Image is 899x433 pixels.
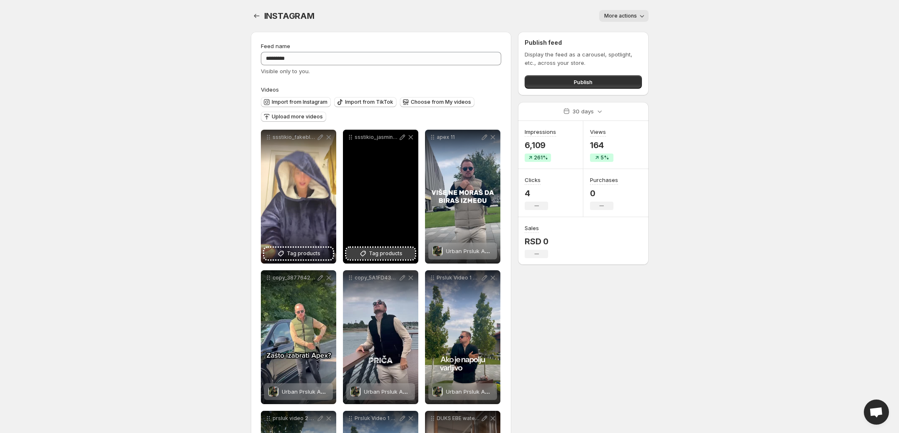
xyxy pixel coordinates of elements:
[346,248,415,259] button: Tag products
[525,236,549,246] p: RSD 0
[261,130,336,264] div: ssstikio_fakeblonde20_1760350893092Tag products
[446,248,495,254] span: Urban Prsluk Apex
[437,134,480,141] p: apex 11
[572,107,594,115] p: 30 days
[261,43,290,49] span: Feed name
[351,387,360,397] img: Urban Prsluk Apex
[604,13,637,19] span: More actions
[425,270,500,404] div: Prsluk Video 1 KREM PRSLUK 2Urban Prsluk ApexUrban Prsluk Apex
[425,130,500,264] div: apex 11Urban Prsluk ApexUrban Prsluk Apex
[355,274,398,281] p: copy_5A1FD436-546F-48D4-A532-F774E45D7146
[525,140,556,150] p: 6,109
[345,99,393,105] span: Import from TikTok
[437,415,480,422] p: DUKS EBE watermark
[264,11,314,21] span: INSTAGRAM
[400,97,474,107] button: Choose from My videos
[261,270,336,404] div: copy_38776425-EC7A-4218-ACE8-0E51DB96A156 1Urban Prsluk ApexUrban Prsluk Apex
[525,176,541,184] h3: Clicks
[273,274,316,281] p: copy_38776425-EC7A-4218-ACE8-0E51DB96A156 1
[287,249,320,258] span: Tag products
[590,176,618,184] h3: Purchases
[261,86,279,93] span: Videos
[343,130,418,264] div: ssstikio_jasminewilson33_1760350868584Tag products
[534,154,548,161] span: 261%
[590,128,606,136] h3: Views
[269,387,278,397] img: Urban Prsluk Apex
[364,388,412,395] span: Urban Prsluk Apex
[273,415,316,422] p: prsluk video 2 Crni zeleni 1
[272,113,323,120] span: Upload more videos
[264,248,333,259] button: Tag products
[437,274,480,281] p: Prsluk Video 1 KREM PRSLUK 2
[369,249,402,258] span: Tag products
[446,388,495,395] span: Urban Prsluk Apex
[411,99,471,105] span: Choose from My videos
[433,387,442,397] img: Urban Prsluk Apex
[525,38,641,47] h2: Publish feed
[864,400,889,425] div: Open chat
[261,112,326,122] button: Upload more videos
[261,97,331,107] button: Import from Instagram
[343,270,418,404] div: copy_5A1FD436-546F-48D4-A532-F774E45D7146Urban Prsluk ApexUrban Prsluk Apex
[251,10,263,22] button: Settings
[590,188,618,198] p: 0
[525,128,556,136] h3: Impressions
[282,388,330,395] span: Urban Prsluk Apex
[273,134,316,141] p: ssstikio_fakeblonde20_1760350893092
[600,154,609,161] span: 5%
[355,415,398,422] p: Prsluk Video 1 KREM PRSLUK
[261,68,310,74] span: Visible only to you.
[525,75,641,89] button: Publish
[355,134,398,141] p: ssstikio_jasminewilson33_1760350868584
[525,224,539,232] h3: Sales
[525,50,641,67] p: Display the feed as a carousel, spotlight, etc., across your store.
[590,140,613,150] p: 164
[599,10,649,22] button: More actions
[334,97,397,107] button: Import from TikTok
[574,78,592,86] span: Publish
[433,246,442,256] img: Urban Prsluk Apex
[272,99,327,105] span: Import from Instagram
[525,188,548,198] p: 4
